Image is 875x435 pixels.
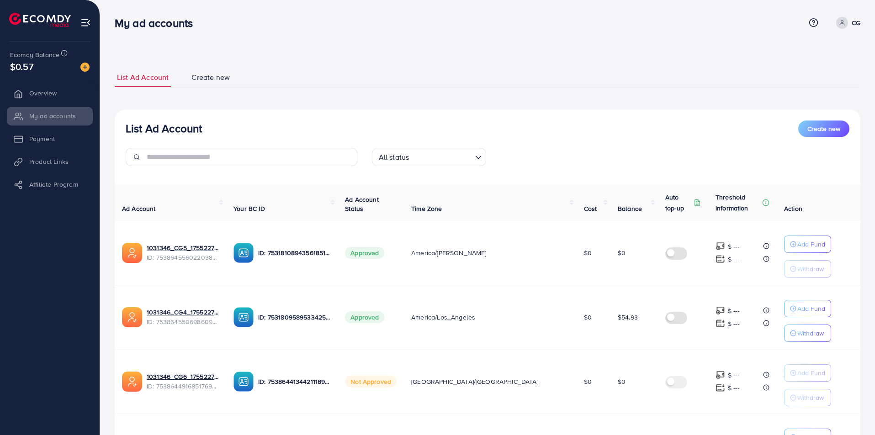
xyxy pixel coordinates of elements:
img: top-up amount [716,241,725,251]
div: <span class='underline'>1031346_CG4_1755227715367</span></br>7538645506986098705 [147,308,219,326]
img: ic-ba-acc.ded83a64.svg [233,307,254,327]
span: ID: 7538645506986098705 [147,317,219,326]
span: $0 [584,377,592,386]
span: Cost [584,204,597,213]
p: ID: 7538644134421118977 [258,376,330,387]
span: America/[PERSON_NAME] [411,248,486,257]
span: List Ad Account [117,72,169,83]
p: Auto top-up [665,192,692,214]
div: <span class='underline'>1031346_CG5_1755227738553</span></br>7538645560220385281 [147,243,219,262]
img: menu [80,17,91,28]
div: <span class='underline'>1031346_CG6_1755227770954</span></br>7538644916851769362 [147,372,219,391]
span: $54.93 [618,313,638,322]
p: Add Fund [797,239,825,250]
img: ic-ba-acc.ded83a64.svg [233,372,254,392]
a: 1031346_CG4_1755227715367 [147,308,219,317]
h3: List Ad Account [126,122,202,135]
p: $ --- [728,254,739,265]
button: Withdraw [784,325,831,342]
p: $ --- [728,241,739,252]
p: Withdraw [797,328,824,339]
button: Withdraw [784,260,831,278]
span: $0 [618,377,626,386]
span: $0 [584,248,592,257]
img: top-up amount [716,383,725,393]
div: Search for option [372,148,486,166]
span: Ecomdy Balance [10,50,59,59]
img: ic-ads-acc.e4c84228.svg [122,372,142,392]
span: $0 [618,248,626,257]
a: CG [833,17,860,29]
span: Create new [807,124,840,133]
span: All status [377,151,411,164]
img: image [80,63,90,72]
button: Add Fund [784,300,831,317]
p: ID: 7531810894356185106 [258,247,330,258]
h3: My ad accounts [115,16,200,30]
img: top-up amount [716,306,725,315]
a: 1031346_CG6_1755227770954 [147,372,219,381]
img: logo [9,13,71,27]
span: Your BC ID [233,204,265,213]
p: Add Fund [797,367,825,378]
span: [GEOGRAPHIC_DATA]/[GEOGRAPHIC_DATA] [411,377,538,386]
span: Approved [345,311,384,323]
img: ic-ads-acc.e4c84228.svg [122,307,142,327]
span: America/Los_Angeles [411,313,475,322]
span: Not Approved [345,376,397,388]
span: Ad Account [122,204,156,213]
img: top-up amount [716,254,725,264]
img: ic-ads-acc.e4c84228.svg [122,243,142,263]
p: Withdraw [797,263,824,274]
p: CG [852,17,860,28]
span: Action [784,204,802,213]
img: top-up amount [716,370,725,380]
span: Approved [345,247,384,259]
p: Threshold information [716,192,760,214]
p: $ --- [728,318,739,329]
button: Withdraw [784,389,831,406]
button: Add Fund [784,364,831,382]
span: Ad Account Status [345,195,379,213]
p: $ --- [728,383,739,393]
span: Balance [618,204,642,213]
p: ID: 7531809589533425681 [258,312,330,323]
span: $0.57 [10,60,33,73]
button: Create new [798,121,849,137]
span: Create new [191,72,230,83]
span: Time Zone [411,204,442,213]
img: ic-ba-acc.ded83a64.svg [233,243,254,263]
input: Search for option [412,149,471,164]
span: $0 [584,313,592,322]
span: ID: 7538645560220385281 [147,253,219,262]
p: $ --- [728,305,739,316]
p: $ --- [728,370,739,381]
a: 1031346_CG5_1755227738553 [147,243,219,252]
span: ID: 7538644916851769362 [147,382,219,391]
img: top-up amount [716,319,725,328]
p: Add Fund [797,303,825,314]
p: Withdraw [797,392,824,403]
button: Add Fund [784,236,831,253]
